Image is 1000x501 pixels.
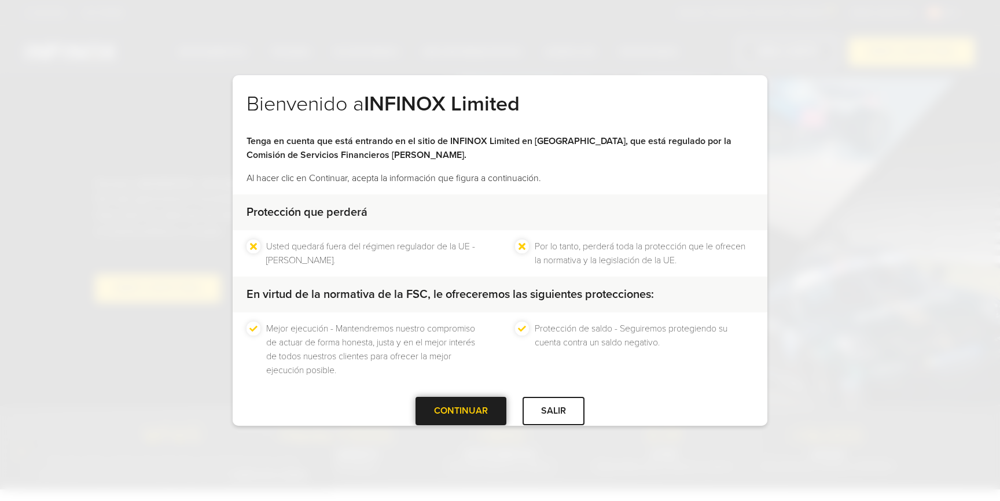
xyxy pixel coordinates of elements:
li: Usted quedará fuera del régimen regulador de la UE - [PERSON_NAME]. [266,240,485,267]
p: Al hacer clic en Continuar, acepta la información que figura a continuación. [247,171,753,185]
li: Mejor ejecución - Mantendremos nuestro compromiso de actuar de forma honesta, justa y en el mejor... [266,322,485,377]
li: Protección de saldo - Seguiremos protegiendo su cuenta contra un saldo negativo. [535,322,753,377]
h2: Bienvenido a [247,91,753,134]
div: SALIR [523,397,584,425]
li: Por lo tanto, perderá toda la protección que le ofrecen la normativa y la legislación de la UE. [535,240,753,267]
strong: INFINOX Limited [364,91,520,116]
strong: Tenga en cuenta que está entrando en el sitio de INFINOX Limited en [GEOGRAPHIC_DATA], que está r... [247,135,731,161]
div: CONTINUAR [416,397,506,425]
strong: Protección que perderá [247,205,367,219]
strong: En virtud de la normativa de la FSC, le ofreceremos las siguientes protecciones: [247,288,654,301]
